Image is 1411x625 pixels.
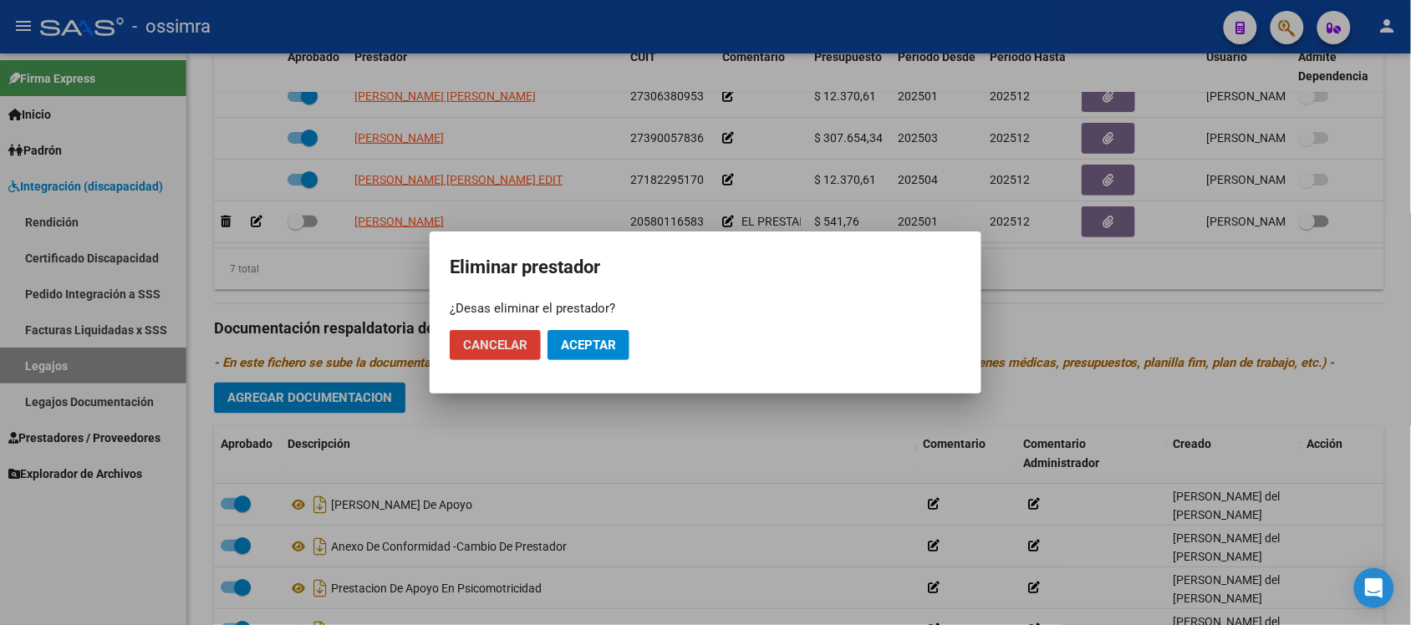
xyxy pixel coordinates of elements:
span: Cancelar [463,338,527,353]
div: Open Intercom Messenger [1354,568,1394,608]
h2: Eliminar prestador [450,252,961,283]
span: Aceptar [561,338,616,353]
div: ¿Desas eliminar el prestador? [450,300,961,317]
button: Cancelar [450,330,541,360]
button: Aceptar [548,330,629,360]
